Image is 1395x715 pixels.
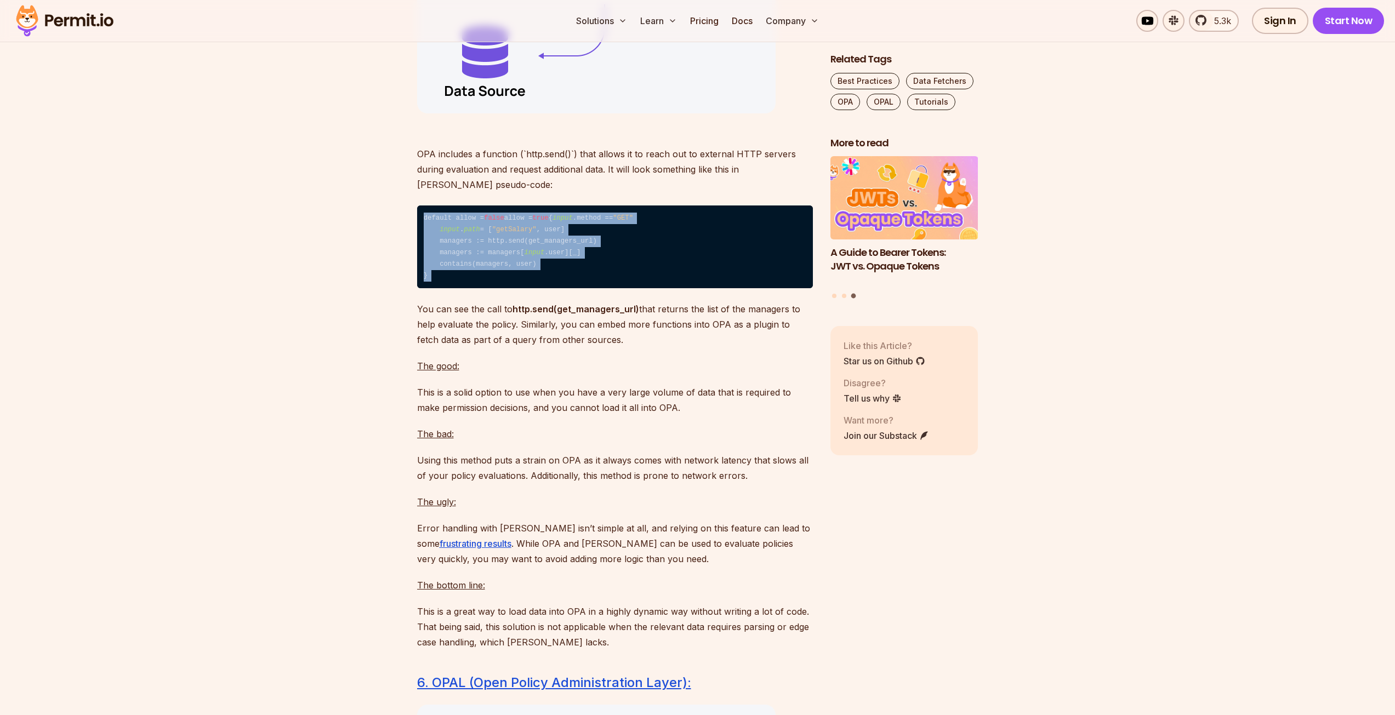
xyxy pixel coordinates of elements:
u: The bottom line: [417,580,485,591]
a: Data Fetchers [906,73,973,89]
p: Using this method puts a strain on OPA as it always comes with network latency that slows all of ... [417,453,813,483]
span: "GET" [613,214,633,222]
span: true [532,214,548,222]
span: input [525,249,545,256]
a: Tell us why [844,392,902,405]
u: The good: [417,361,459,371]
u: The ugly: [417,496,456,507]
a: OPAL [867,94,901,110]
a: 6. OPAL (Open Policy Administration Layer): [417,674,691,690]
a: Start Now [1313,8,1385,34]
button: Go to slide 3 [851,294,856,299]
a: frustrating results [440,538,511,549]
span: 5.3k [1208,14,1231,27]
h3: A Guide to Bearer Tokens: JWT vs. Opaque Tokens [830,246,978,273]
button: Solutions [572,10,631,32]
p: OPA includes a function (`http.send()`) that allows it to reach out to external HTTP servers duri... [417,131,813,192]
span: "getSalary" [492,226,537,233]
a: 5.3k [1189,10,1239,32]
code: default allow = allow = { .method == . = [ , user] managers := http.send(get_managers_url) manage... [417,205,813,288]
span: false [484,214,504,222]
p: Like this Article? [844,339,925,352]
a: Tutorials [907,94,955,110]
p: Want more? [844,414,929,427]
span: path [464,226,480,233]
button: Go to slide 2 [842,294,846,298]
u: The bad: [417,428,454,439]
p: This is a solid option to use when you have a very large volume of data that is required to make ... [417,385,813,415]
img: Permit logo [11,2,118,39]
div: Posts [830,157,978,300]
p: You can see the call to that returns the list of the managers to help evaluate the policy. Simila... [417,301,813,347]
h2: Related Tags [830,53,978,66]
a: Docs [727,10,757,32]
a: Join our Substack [844,429,929,442]
strong: http.send(get_managers_url) [513,304,639,314]
button: Go to slide 1 [832,294,836,298]
button: Learn [636,10,681,32]
li: 3 of 3 [830,157,978,287]
a: OPA [830,94,860,110]
p: This is a great way to load data into OPA in a highly dynamic way without writing a lot of code. ... [417,604,813,650]
a: Sign In [1252,8,1308,34]
span: input [553,214,573,222]
button: Company [761,10,823,32]
p: Error handling with [PERSON_NAME] isn’t simple at all, and relying on this feature can lead to so... [417,520,813,567]
a: A Guide to Bearer Tokens: JWT vs. Opaque TokensA Guide to Bearer Tokens: JWT vs. Opaque Tokens [830,157,978,287]
span: input [440,226,460,233]
a: Star us on Github [844,354,925,368]
h2: More to read [830,136,978,150]
img: A Guide to Bearer Tokens: JWT vs. Opaque Tokens [830,157,978,240]
p: Disagree? [844,376,902,390]
a: Pricing [686,10,723,32]
a: Best Practices [830,73,899,89]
